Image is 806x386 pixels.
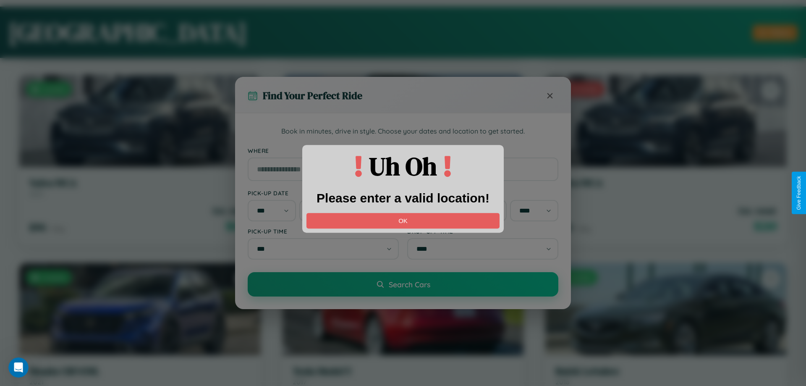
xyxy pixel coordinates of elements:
[248,126,558,137] p: Book in minutes, drive in style. Choose your dates and location to get started.
[248,189,399,197] label: Pick-up Date
[407,189,558,197] label: Drop-off Date
[248,147,558,154] label: Where
[407,228,558,235] label: Drop-off Time
[389,280,430,289] span: Search Cars
[248,228,399,235] label: Pick-up Time
[263,89,362,102] h3: Find Your Perfect Ride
